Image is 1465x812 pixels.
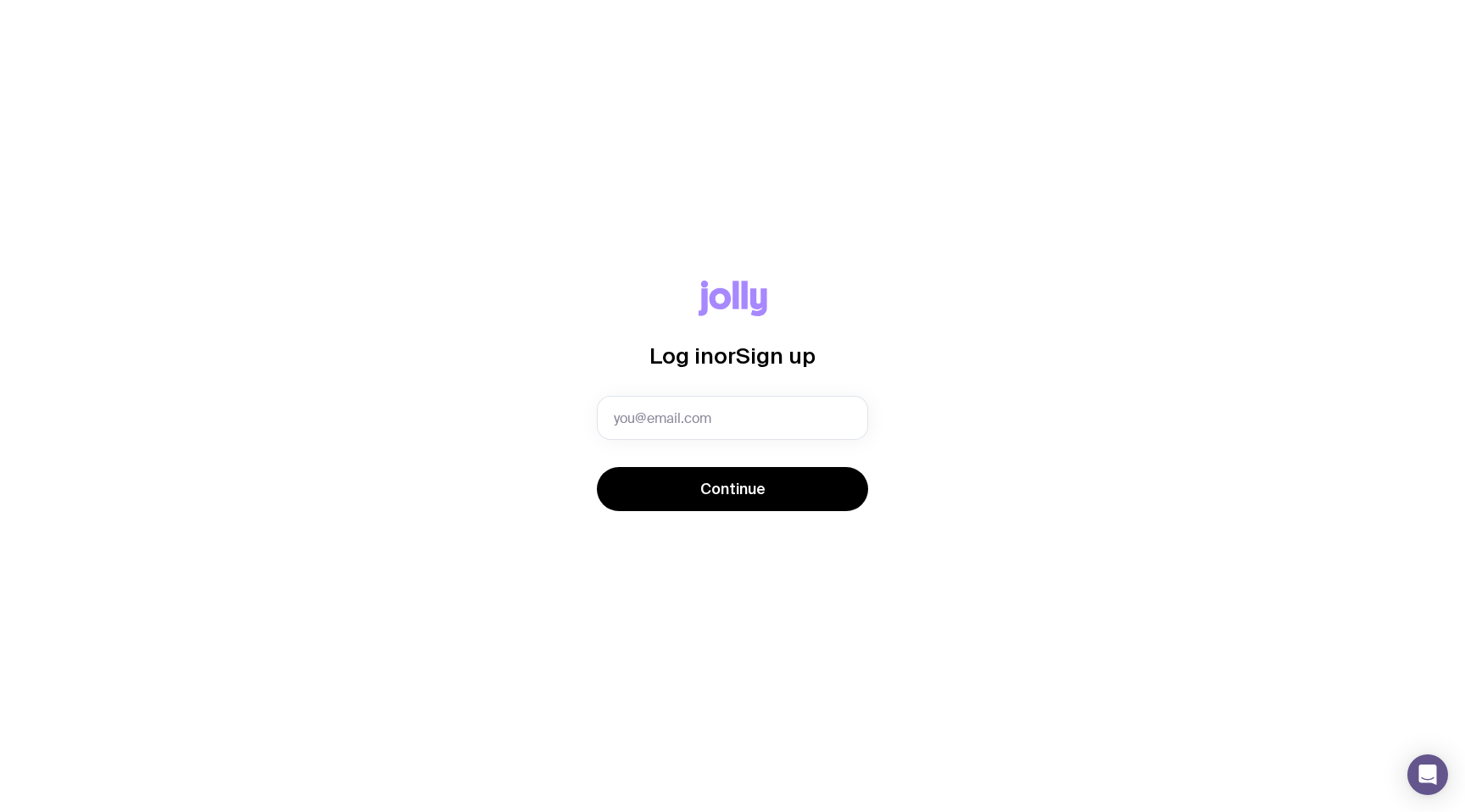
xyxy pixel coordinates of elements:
button: Continue [597,467,868,511]
span: or [714,343,736,368]
input: you@email.com [597,396,868,440]
div: Open Intercom Messenger [1407,754,1448,795]
span: Log in [649,343,714,368]
span: Sign up [736,343,816,368]
span: Continue [700,479,766,499]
